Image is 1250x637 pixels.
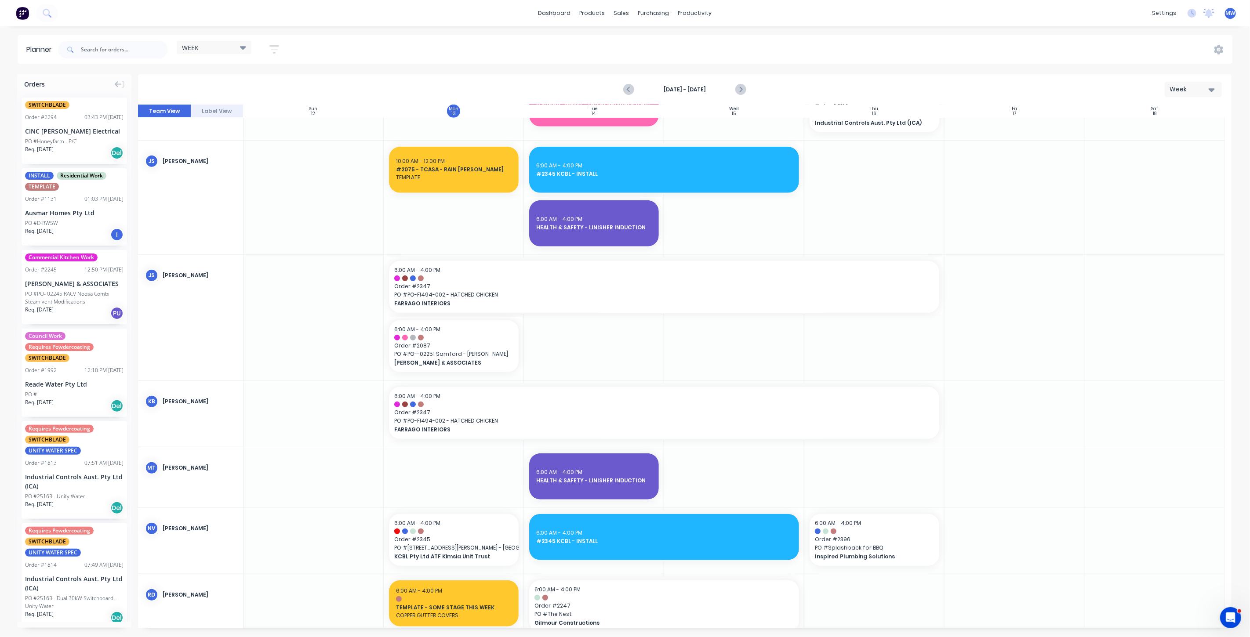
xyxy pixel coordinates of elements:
[394,359,501,367] span: [PERSON_NAME] & ASSOCIATES
[394,536,513,543] span: Order # 2345
[394,519,440,527] span: 6:00 AM - 4:00 PM
[163,398,236,405] div: [PERSON_NAME]
[25,447,81,455] span: UNITY WATER SPEC
[1165,82,1222,97] button: Week
[25,398,54,406] span: Req. [DATE]
[138,105,191,118] button: Team View
[536,170,792,178] span: #2345 KCBL - INSTALL
[1013,112,1016,116] div: 17
[110,501,124,514] div: Del
[396,587,442,594] span: 6:00 AM - 4:00 PM
[25,145,54,153] span: Req. [DATE]
[590,106,598,112] div: Tue
[1170,85,1210,94] div: Week
[396,166,512,174] span: #2075 - TCASA - RAIN [PERSON_NAME]
[25,472,124,491] div: Industrial Controls Aust. Pty Ltd (ICA)
[84,366,124,374] div: 12:10 PM [DATE]
[25,492,85,500] div: PO #25163 - Unity Water
[394,426,880,434] span: FARRAGO INTERIORS
[110,146,124,159] div: Del
[145,269,158,282] div: JS
[394,553,501,561] span: KCBL Pty Ltd ATF Kimsia Unit Trust
[25,610,54,618] span: Req. [DATE]
[163,464,236,472] div: [PERSON_NAME]
[25,195,57,203] div: Order # 1131
[25,219,58,227] div: PO #D-RWSW
[610,7,634,20] div: sales
[25,391,37,398] div: PO #
[163,591,236,599] div: [PERSON_NAME]
[872,112,876,116] div: 16
[394,392,440,400] span: 6:00 AM - 4:00 PM
[145,155,158,168] div: JS
[394,300,880,308] span: FARRAGO INTERIORS
[536,162,582,169] span: 6:00 AM - 4:00 PM
[163,157,236,165] div: [PERSON_NAME]
[25,101,69,109] span: SWITCHBLADE
[84,195,124,203] div: 01:03 PM [DATE]
[145,588,158,601] div: RD
[1012,106,1017,112] div: Fri
[145,461,158,474] div: mt
[1220,607,1241,628] iframe: Intercom live chat
[394,342,513,350] span: Order # 2087
[394,282,934,290] span: Order # 2347
[394,350,513,358] span: PO # PO--02251 Samford - [PERSON_NAME]
[84,266,124,274] div: 12:50 PM [DATE]
[25,459,57,467] div: Order # 1813
[16,7,29,20] img: Factory
[145,522,158,535] div: NV
[449,106,458,112] div: Mon
[815,553,922,561] span: Inspired Plumbing Solutions
[394,266,440,274] span: 6:00 AM - 4:00 PM
[163,271,236,279] div: [PERSON_NAME]
[25,253,98,261] span: Commercial Kitchen Work
[815,519,861,527] span: 6:00 AM - 4:00 PM
[394,409,934,416] span: Order # 2347
[634,7,674,20] div: purchasing
[163,525,236,532] div: [PERSON_NAME]
[536,529,582,536] span: 6:00 AM - 4:00 PM
[534,619,768,627] span: Gilmour Constructions
[1151,106,1158,112] div: Sat
[25,290,124,306] div: PO #PO- 02245 RACV Noosa Combi Steam vent Modifications
[25,208,124,217] div: Ausmar Homes Pty Ltd
[534,602,794,610] span: Order # 2247
[309,106,318,112] div: Sun
[25,172,54,180] span: INSTALL
[57,172,106,180] span: Residential Work
[110,611,124,624] div: Del
[25,113,57,121] div: Order # 2294
[592,112,596,116] div: 14
[1148,7,1181,20] div: settings
[815,544,934,552] span: PO # Splashback for BBQ
[729,106,739,112] div: Wed
[534,7,575,20] a: dashboard
[25,366,57,374] div: Order # 1992
[674,7,716,20] div: productivity
[536,468,582,476] span: 6:00 AM - 4:00 PM
[536,477,652,485] span: HEALTH & SAFETY - LINISHER INDUCTION
[25,561,57,569] div: Order # 1814
[25,380,124,389] div: Reade Water Pty Ltd
[396,604,512,612] span: TEMPLATE - SOME STAGE THIS WEEK
[110,307,124,320] div: PU
[396,157,445,165] span: 10:00 AM - 12:00 PM
[84,459,124,467] div: 07:51 AM [DATE]
[396,612,512,619] span: COPPER GUTTER COVERS
[536,215,582,223] span: 6:00 AM - 4:00 PM
[110,399,124,413] div: Del
[575,7,610,20] div: products
[110,228,124,241] div: I
[536,224,652,232] span: HEALTH & SAFETY - LINISHER INDUCTION
[870,106,879,112] div: Thu
[84,113,124,121] div: 03:43 PM [DATE]
[536,537,792,545] span: #2345 KCBL - INSTALL
[25,500,54,508] span: Req. [DATE]
[815,536,934,543] span: Order # 2396
[534,586,581,593] span: 6:00 AM - 4:00 PM
[1226,9,1235,17] span: MW
[25,227,54,235] span: Req. [DATE]
[394,291,934,299] span: PO # PO-FI494-002 - HATCHED CHICKEN
[25,354,69,362] span: SWITCHBLADE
